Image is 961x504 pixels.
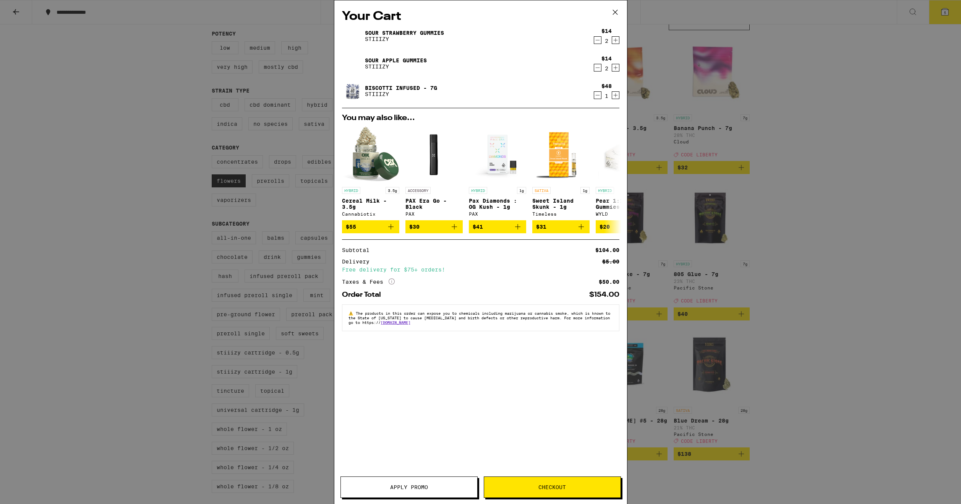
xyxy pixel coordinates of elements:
[342,25,363,47] img: Sour Strawberry Gummies
[596,198,653,210] p: Pear 1:1 THC:CBG Gummies
[342,8,619,25] h2: Your Cart
[365,30,444,36] a: Sour Strawberry Gummies
[365,85,437,91] a: Biscotti Infused - 7g
[601,55,612,62] div: $14
[601,93,612,99] div: 1
[580,187,590,194] p: 1g
[469,126,526,183] img: PAX - Pax Diamonds : OG Kush - 1g
[365,63,427,70] p: STIIIZY
[365,91,437,97] p: STIIIZY
[612,91,619,99] button: Increment
[532,126,590,183] img: Timeless - Sweet Island Skunk - 1g
[390,484,428,490] span: Apply Promo
[348,311,356,315] span: ⚠️
[589,291,619,298] div: $154.00
[342,126,399,220] a: Open page for Cereal Milk - 3.5g from Cannabiotix
[405,198,463,210] p: PAX Era Go - Black
[348,311,610,325] span: The products in this order can expose you to chemicals including marijuana or cannabis smoke, whi...
[532,126,590,220] a: Open page for Sweet Island Skunk - 1g from Timeless
[594,36,601,44] button: Decrement
[612,64,619,72] button: Increment
[532,211,590,216] div: Timeless
[600,224,610,230] span: $20
[405,126,463,220] a: Open page for PAX Era Go - Black from PAX
[409,224,420,230] span: $30
[346,224,356,230] span: $55
[342,291,386,298] div: Order Total
[601,38,612,44] div: 2
[538,484,566,490] span: Checkout
[594,91,601,99] button: Decrement
[599,279,619,285] div: $50.00
[342,247,375,253] div: Subtotal
[405,126,463,183] img: PAX - PAX Era Go - Black
[601,65,612,72] div: 2
[342,198,399,210] p: Cereal Milk - 3.5g
[469,211,526,216] div: PAX
[405,187,431,194] p: ACCESSORY
[596,187,614,194] p: HYBRID
[602,259,619,264] div: $5.00
[594,64,601,72] button: Decrement
[596,126,653,220] a: Open page for Pear 1:1 THC:CBG Gummies from WYLD
[342,259,375,264] div: Delivery
[469,220,526,233] button: Add to bag
[5,5,55,11] span: Hi. Need any help?
[596,220,653,233] button: Add to bag
[532,220,590,233] button: Add to bag
[473,224,483,230] span: $41
[484,476,621,498] button: Checkout
[365,36,444,42] p: STIIIZY
[532,198,590,210] p: Sweet Island Skunk - 1g
[405,211,463,216] div: PAX
[612,36,619,44] button: Increment
[342,220,399,233] button: Add to bag
[342,114,619,122] h2: You may also like...
[365,57,427,63] a: Sour Apple Gummies
[381,320,410,325] a: [DOMAIN_NAME]
[342,278,395,285] div: Taxes & Fees
[532,187,551,194] p: SATIVA
[596,126,653,183] img: WYLD - Pear 1:1 THC:CBG Gummies
[517,187,526,194] p: 1g
[386,187,399,194] p: 3.5g
[601,83,612,89] div: $48
[469,187,487,194] p: HYBRID
[342,80,363,102] img: Biscotti Infused - 7g
[469,126,526,220] a: Open page for Pax Diamonds : OG Kush - 1g from PAX
[342,53,363,74] img: Sour Apple Gummies
[536,224,546,230] span: $31
[342,126,399,183] img: Cannabiotix - Cereal Milk - 3.5g
[342,211,399,216] div: Cannabiotix
[596,211,653,216] div: WYLD
[601,28,612,34] div: $14
[469,198,526,210] p: Pax Diamonds : OG Kush - 1g
[342,267,619,272] div: Free delivery for $75+ orders!
[405,220,463,233] button: Add to bag
[340,476,478,498] button: Apply Promo
[595,247,619,253] div: $104.00
[342,187,360,194] p: HYBRID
